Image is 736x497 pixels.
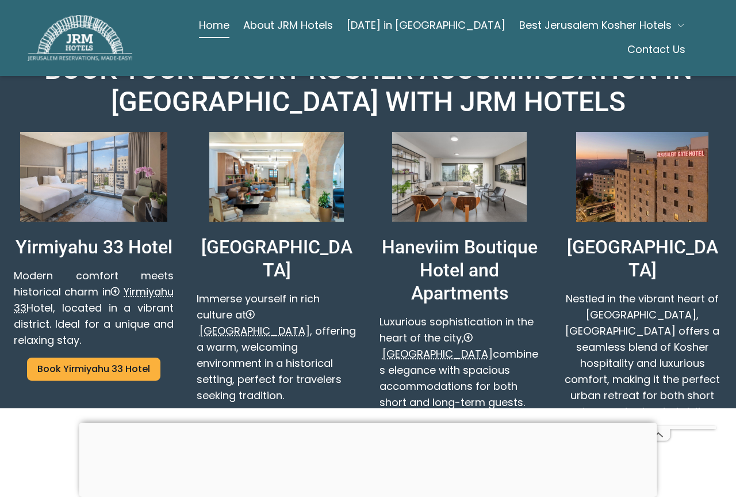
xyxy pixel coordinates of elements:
[27,358,160,381] a: Book Yirmiyahu 33 Hotel
[379,132,539,222] img: Haneviim Boutique Hotel and Apartments
[562,132,722,222] img: Jerusalem Gate Hotel
[562,291,722,420] p: Nestled in the vibrant heart of [GEOGRAPHIC_DATA], [GEOGRAPHIC_DATA] offers a seamless blend of K...
[14,268,174,348] p: Modern comfort meets historical charm in Hotel, located in a vibrant district. Ideal for a unique...
[382,347,493,361] span: [GEOGRAPHIC_DATA]
[16,236,172,259] p: Yirmiyahu 33 Hotel
[601,81,716,426] iframe: Advertisement
[379,314,539,411] p: Luxurious sophistication in the heart of the city, combines elegance with spacious accommodations...
[243,14,333,37] a: About JRM Hotels
[347,14,505,37] a: [DATE] in [GEOGRAPHIC_DATA]
[14,54,722,118] h2: BOOK YOUR LUXURY KOSHER ACCOMMODATION IN [GEOGRAPHIC_DATA] WITH JRM HOTELS
[562,236,722,282] p: [GEOGRAPHIC_DATA]
[197,308,310,338] a: [GEOGRAPHIC_DATA]
[14,132,174,222] img: Yirmiyahu 33 Hotel
[519,14,685,37] button: Best Jerusalem Kosher Hotels
[627,38,685,61] a: Contact Us
[197,291,356,404] p: Immerse yourself in rich culture at , offering a warm, welcoming environment in a historical sett...
[379,236,539,305] p: Haneviim Boutique Hotel and Apartments
[200,324,310,338] span: [GEOGRAPHIC_DATA]
[519,17,672,33] span: Best Jerusalem Kosher Hotels
[79,423,657,494] iframe: Advertisement
[197,132,356,222] img: Prima Palace hotel
[199,14,229,37] a: Home
[28,15,132,61] img: JRM Hotels
[197,236,356,282] p: [GEOGRAPHIC_DATA]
